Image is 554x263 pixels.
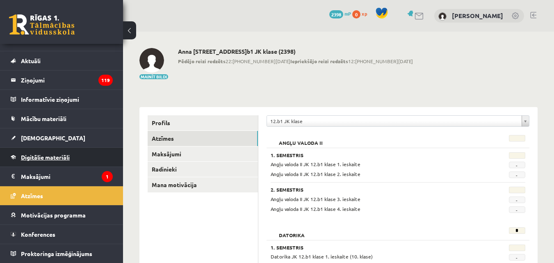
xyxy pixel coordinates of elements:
span: 12.b1 JK klase [270,116,518,126]
span: Mācību materiāli [21,115,66,122]
span: Proktoringa izmēģinājums [21,250,92,257]
a: Atzīmes [11,186,113,205]
legend: Maksājumi [21,167,113,186]
a: 0 xp [352,10,371,17]
a: Rīgas 1. Tālmācības vidusskola [9,14,75,35]
span: 0 [352,10,360,18]
span: [DEMOGRAPHIC_DATA] [21,134,85,142]
b: Iepriekšējo reizi redzēts [290,58,348,64]
legend: Informatīvie ziņojumi [21,90,113,109]
b: Pēdējo reizi redzēts [178,58,226,64]
a: Mācību materiāli [11,109,113,128]
span: Angļu valoda II JK 12.b1 klase 3. ieskaite [271,196,360,202]
a: Maksājumi [148,146,258,162]
h2: Anna [STREET_ADDRESS]b1 JK klase (2398) [178,48,413,55]
img: Anna Bukovska [139,48,164,73]
span: Motivācijas programma [21,211,86,219]
a: Konferences [11,225,113,244]
span: - [509,206,525,213]
i: 119 [98,75,113,86]
span: Atzīmes [21,192,43,199]
img: Anna Bukovska [438,12,447,21]
h3: 1. Semestris [271,245,481,250]
a: Informatīvie ziņojumi [11,90,113,109]
a: Profils [148,115,258,130]
span: Angļu valoda II JK 12.b1 klase 1. ieskaite [271,161,360,167]
a: Proktoringa izmēģinājums [11,244,113,263]
span: - [509,162,525,168]
legend: Ziņojumi [21,71,113,89]
span: Angļu valoda II JK 12.b1 klase 2. ieskaite [271,171,360,177]
h3: 1. Semestris [271,152,481,158]
a: Radinieki [148,162,258,177]
span: Konferences [21,231,55,238]
a: Aktuāli [11,51,113,70]
a: Ziņojumi119 [11,71,113,89]
a: Mana motivācija [148,177,258,192]
button: Mainīt bildi [139,74,168,79]
a: Digitālie materiāli [11,148,113,167]
i: 1 [102,171,113,182]
span: xp [362,10,367,17]
span: - [509,254,525,261]
a: Atzīmes [148,131,258,146]
a: Maksājumi1 [11,167,113,186]
a: 12.b1 JK klase [267,116,529,126]
span: Digitālie materiāli [21,153,70,161]
a: [PERSON_NAME] [452,11,503,20]
span: - [509,197,525,203]
h2: Datorika [271,227,313,236]
span: - [509,172,525,178]
a: [DEMOGRAPHIC_DATA] [11,128,113,147]
span: Angļu valoda II JK 12.b1 klase 4. ieskaite [271,206,360,212]
span: mP [344,10,351,17]
h2: Angļu valoda II [271,135,331,143]
a: Motivācijas programma [11,206,113,224]
h3: 2. Semestris [271,187,481,192]
span: 22:[PHONE_NUMBER][DATE] 12:[PHONE_NUMBER][DATE] [178,57,413,65]
span: Aktuāli [21,57,41,64]
span: Datorika JK 12.b1 klase 1. ieskaite (10. klase) [271,253,373,260]
span: 2398 [329,10,343,18]
a: 2398 mP [329,10,351,17]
